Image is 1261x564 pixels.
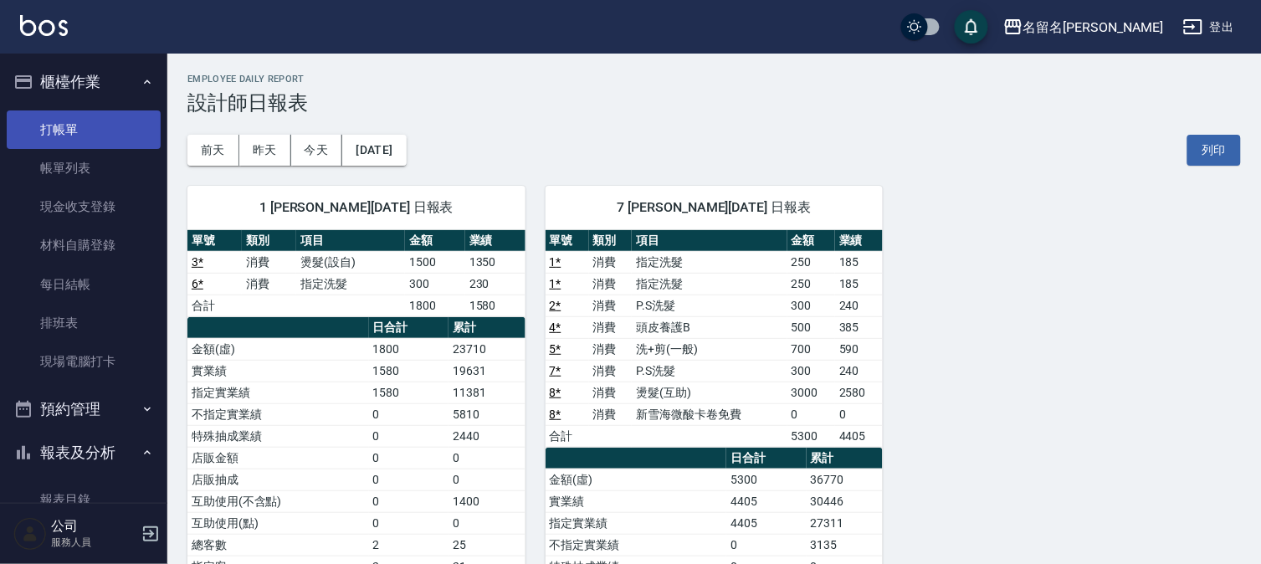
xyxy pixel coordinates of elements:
[208,199,505,216] span: 1 [PERSON_NAME][DATE] 日報表
[632,338,787,360] td: 洗+剪(一般)
[187,534,369,556] td: 總客數
[369,512,449,534] td: 0
[997,10,1170,44] button: 名留名[PERSON_NAME]
[449,317,525,339] th: 累計
[242,251,296,273] td: 消費
[835,273,883,295] td: 185
[296,230,405,252] th: 項目
[546,469,727,490] td: 金額(虛)
[787,295,835,316] td: 300
[1023,17,1163,38] div: 名留名[PERSON_NAME]
[835,360,883,382] td: 240
[187,230,242,252] th: 單號
[405,273,465,295] td: 300
[369,382,449,403] td: 1580
[787,403,835,425] td: 0
[449,382,525,403] td: 11381
[51,535,136,550] p: 服務人員
[187,512,369,534] td: 互助使用(點)
[405,230,465,252] th: 金額
[787,338,835,360] td: 700
[369,360,449,382] td: 1580
[835,382,883,403] td: 2580
[51,518,136,535] h5: 公司
[465,273,525,295] td: 230
[546,534,727,556] td: 不指定實業績
[726,469,807,490] td: 5300
[291,135,343,166] button: 今天
[187,295,242,316] td: 合計
[835,425,883,447] td: 4405
[369,490,449,512] td: 0
[787,251,835,273] td: 250
[187,403,369,425] td: 不指定實業績
[787,273,835,295] td: 250
[405,251,465,273] td: 1500
[632,230,787,252] th: 項目
[405,295,465,316] td: 1800
[187,360,369,382] td: 實業績
[589,338,633,360] td: 消費
[7,342,161,381] a: 現場電腦打卡
[632,316,787,338] td: 頭皮養護B
[589,251,633,273] td: 消費
[589,360,633,382] td: 消費
[787,230,835,252] th: 金額
[835,251,883,273] td: 185
[7,187,161,226] a: 現金收支登錄
[787,316,835,338] td: 500
[632,295,787,316] td: P.S洗髮
[835,316,883,338] td: 385
[7,110,161,149] a: 打帳單
[369,447,449,469] td: 0
[835,230,883,252] th: 業績
[187,425,369,447] td: 特殊抽成業績
[546,425,589,447] td: 合計
[955,10,988,44] button: save
[296,251,405,273] td: 燙髮(設自)
[632,403,787,425] td: 新雪海微酸卡卷免費
[632,382,787,403] td: 燙髮(互助)
[807,448,884,469] th: 累計
[787,425,835,447] td: 5300
[187,469,369,490] td: 店販抽成
[7,304,161,342] a: 排班表
[369,469,449,490] td: 0
[566,199,864,216] span: 7 [PERSON_NAME][DATE] 日報表
[465,251,525,273] td: 1350
[589,295,633,316] td: 消費
[449,338,525,360] td: 23710
[807,534,884,556] td: 3135
[187,447,369,469] td: 店販金額
[589,273,633,295] td: 消費
[465,295,525,316] td: 1580
[835,403,883,425] td: 0
[242,230,296,252] th: 類別
[835,338,883,360] td: 590
[835,295,883,316] td: 240
[1176,12,1241,43] button: 登出
[632,360,787,382] td: P.S洗髮
[589,403,633,425] td: 消費
[726,490,807,512] td: 4405
[807,490,884,512] td: 30446
[546,230,884,448] table: a dense table
[449,425,525,447] td: 2440
[449,534,525,556] td: 25
[7,480,161,519] a: 報表目錄
[632,251,787,273] td: 指定洗髮
[187,490,369,512] td: 互助使用(不含點)
[546,490,727,512] td: 實業績
[369,338,449,360] td: 1800
[7,60,161,104] button: 櫃檯作業
[449,447,525,469] td: 0
[187,135,239,166] button: 前天
[449,403,525,425] td: 5810
[242,273,296,295] td: 消費
[787,360,835,382] td: 300
[589,230,633,252] th: 類別
[369,403,449,425] td: 0
[187,338,369,360] td: 金額(虛)
[465,230,525,252] th: 業績
[13,517,47,551] img: Person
